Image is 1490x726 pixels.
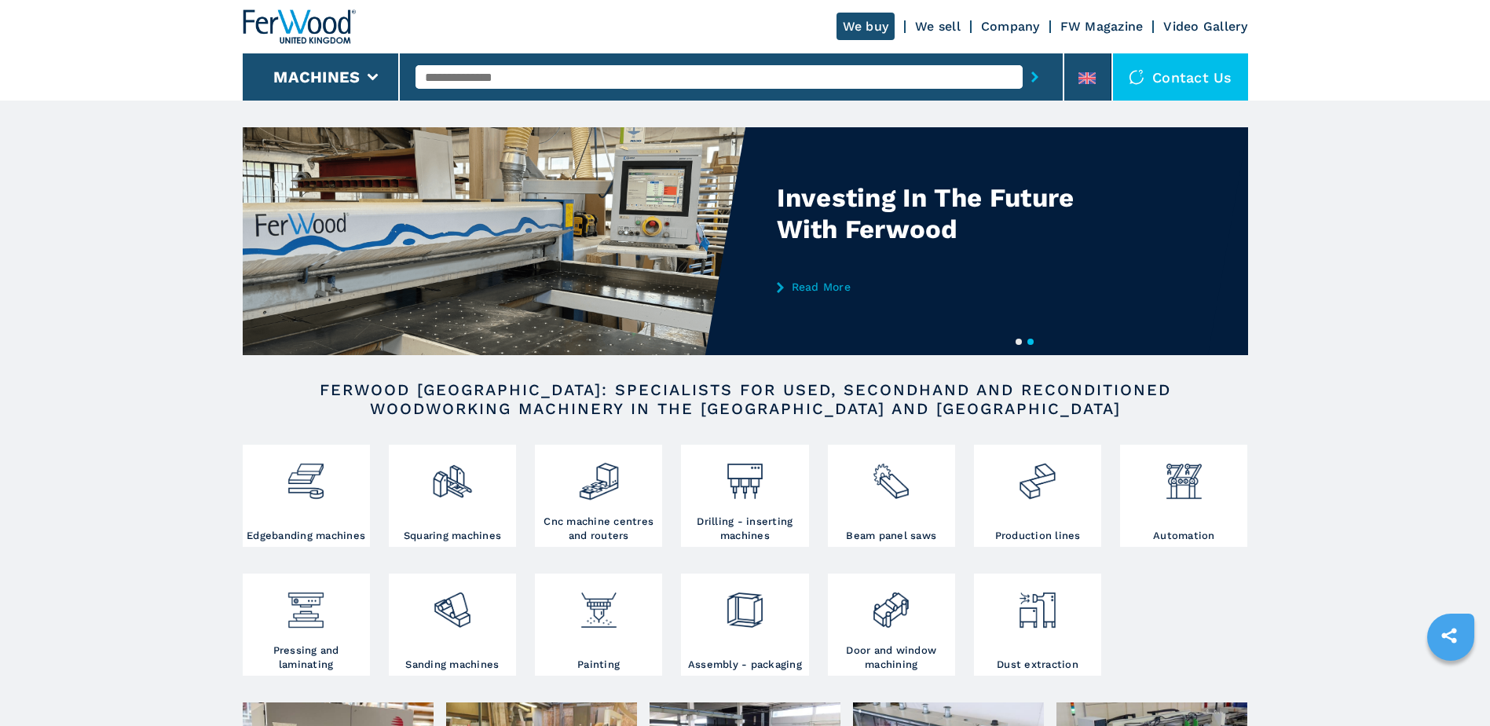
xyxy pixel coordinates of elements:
[1153,529,1215,543] h3: Automation
[997,658,1078,672] h3: Dust extraction
[1016,339,1022,345] button: 1
[539,515,658,543] h3: Cnc machine centres and routers
[832,643,951,672] h3: Door and window machining
[724,449,766,502] img: foratrici_inseritrici_2.png
[1016,577,1058,631] img: aspirazione_1.png
[828,574,955,676] a: Door and window machining
[285,449,327,502] img: bordatrici_1.png
[846,529,936,543] h3: Beam panel saws
[1163,19,1247,34] a: Video Gallery
[1430,616,1469,655] a: sharethis
[974,445,1101,547] a: Production lines
[724,577,766,631] img: montaggio_imballaggio_2.png
[681,445,808,547] a: Drilling - inserting machines
[688,658,802,672] h3: Assembly - packaging
[1016,449,1058,502] img: linee_di_produzione_2.png
[974,574,1101,676] a: Dust extraction
[681,574,808,676] a: Assembly - packaging
[995,529,1081,543] h3: Production lines
[578,449,620,502] img: centro_di_lavoro_cnc_2.png
[247,529,365,543] h3: Edgebanding machines
[1060,19,1144,34] a: FW Magazine
[389,574,516,676] a: Sanding machines
[404,529,501,543] h3: Squaring machines
[981,19,1040,34] a: Company
[1120,445,1247,547] a: Automation
[243,445,370,547] a: Edgebanding machines
[1423,655,1478,714] iframe: Chat
[243,574,370,676] a: Pressing and laminating
[243,127,745,355] img: Investing In The Future With Ferwood
[405,658,499,672] h3: Sanding machines
[535,445,662,547] a: Cnc machine centres and routers
[870,577,912,631] img: lavorazione_porte_finestre_2.png
[577,658,620,672] h3: Painting
[828,445,955,547] a: Beam panel saws
[1113,53,1248,101] div: Contact us
[389,445,516,547] a: Squaring machines
[285,577,327,631] img: pressa-strettoia.png
[1023,59,1047,95] button: submit-button
[915,19,961,34] a: We sell
[273,68,360,86] button: Machines
[247,643,366,672] h3: Pressing and laminating
[777,280,1085,293] a: Read More
[293,380,1198,418] h2: FERWOOD [GEOGRAPHIC_DATA]: SPECIALISTS FOR USED, SECONDHAND AND RECONDITIONED WOODWORKING MACHINE...
[243,9,356,44] img: Ferwood
[1129,69,1144,85] img: Contact us
[1027,339,1034,345] button: 2
[431,577,473,631] img: levigatrici_2.png
[1163,449,1205,502] img: automazione.png
[837,13,895,40] a: We buy
[685,515,804,543] h3: Drilling - inserting machines
[578,577,620,631] img: verniciatura_1.png
[535,574,662,676] a: Painting
[431,449,473,502] img: squadratrici_2.png
[870,449,912,502] img: sezionatrici_2.png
